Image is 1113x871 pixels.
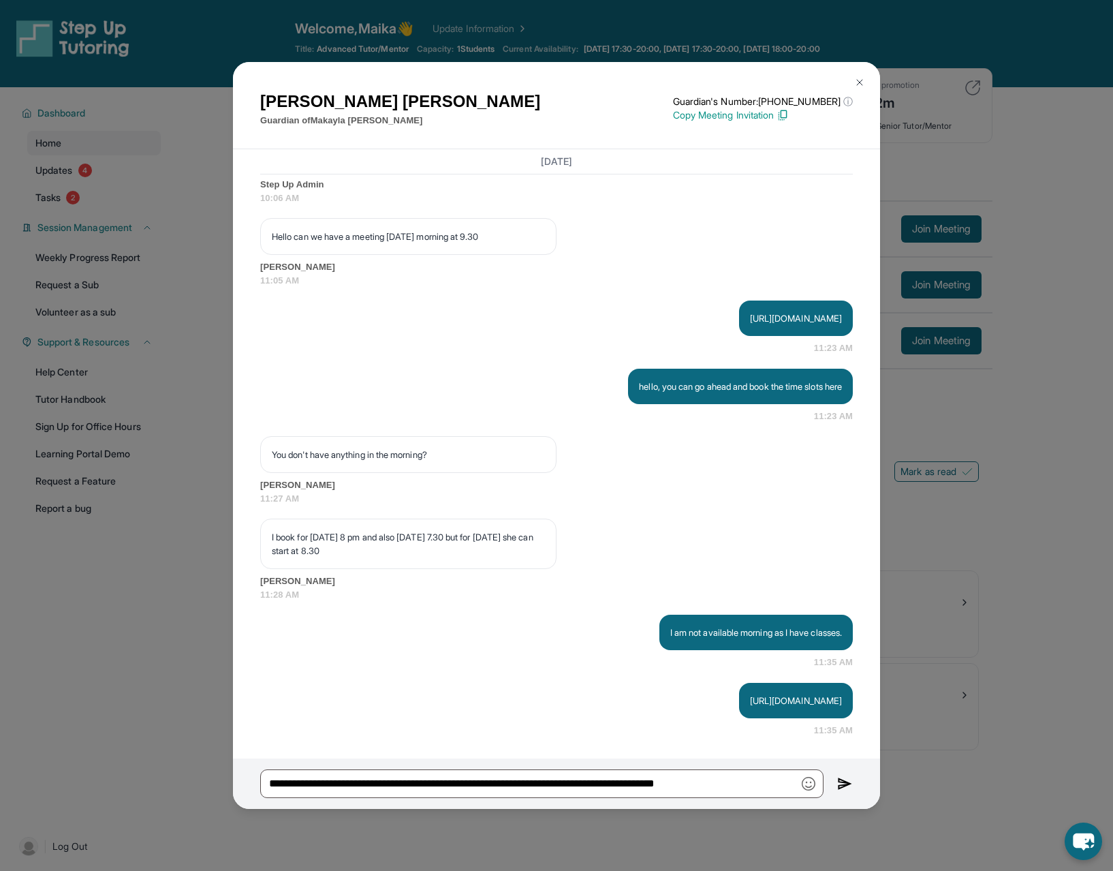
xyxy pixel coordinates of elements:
[854,77,865,88] img: Close Icon
[260,588,853,602] span: 11:28 AM
[814,410,853,423] span: 11:23 AM
[750,311,842,325] p: [URL][DOMAIN_NAME]
[639,380,842,393] p: hello, you can go ahead and book the time slots here
[837,776,853,792] img: Send icon
[777,109,789,121] img: Copy Icon
[814,341,853,355] span: 11:23 AM
[260,114,540,127] p: Guardian of Makayla [PERSON_NAME]
[260,478,853,492] span: [PERSON_NAME]
[673,95,853,108] p: Guardian's Number: [PHONE_NUMBER]
[260,155,853,168] h3: [DATE]
[843,95,853,108] span: ⓘ
[260,192,853,205] span: 10:06 AM
[673,108,853,122] p: Copy Meeting Invitation
[260,178,853,192] span: Step Up Admin
[814,656,853,669] span: 11:35 AM
[260,274,853,288] span: 11:05 AM
[260,89,540,114] h1: [PERSON_NAME] [PERSON_NAME]
[750,694,842,707] p: [URL][DOMAIN_NAME]
[670,626,842,639] p: I am not available morning as I have classes.
[1065,823,1102,860] button: chat-button
[272,530,545,557] p: I book for [DATE] 8 pm and also [DATE] 7.30 but for [DATE] she can start at 8.30
[260,260,853,274] span: [PERSON_NAME]
[802,777,815,791] img: Emoji
[260,492,853,506] span: 11:27 AM
[260,575,853,588] span: [PERSON_NAME]
[272,448,545,461] p: You don't have anything in the morning?
[814,724,853,737] span: 11:35 AM
[272,230,545,243] p: Hello can we have a meeting [DATE] morning at 9.30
